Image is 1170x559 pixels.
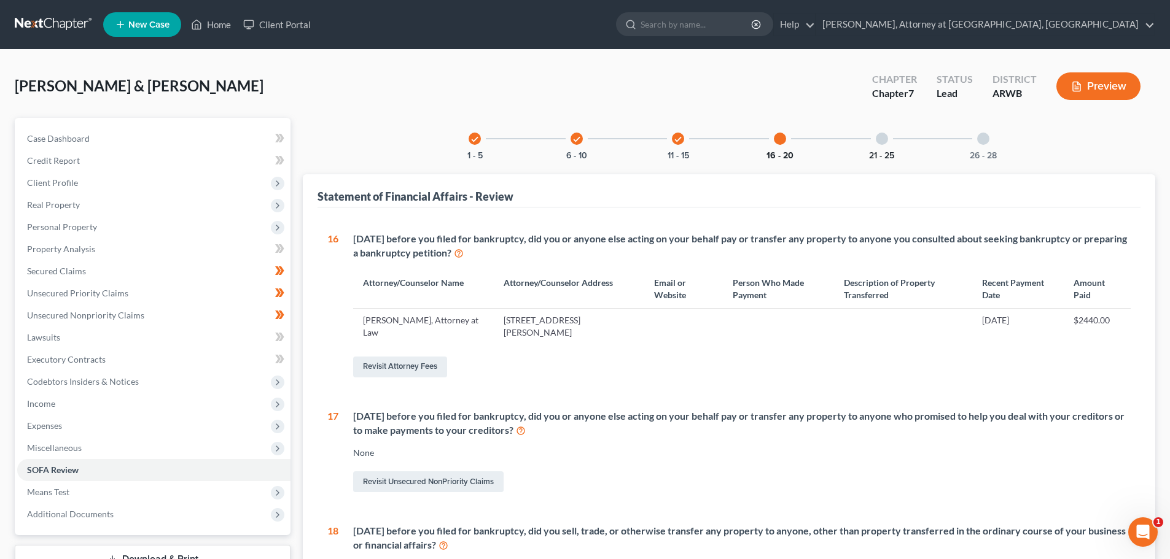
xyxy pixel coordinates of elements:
a: Case Dashboard [17,128,291,150]
span: 1 [1153,517,1163,527]
span: Means Test [27,487,69,497]
input: Search by name... [641,13,753,36]
span: Additional Documents [27,509,114,519]
th: Person Who Made Payment [723,269,834,308]
i: check [572,135,581,144]
span: Lawsuits [27,332,60,342]
a: Revisit Attorney Fees [353,357,447,377]
a: Executory Contracts [17,349,291,371]
th: Description of Property Transferred [834,269,972,308]
a: Revisit Unsecured NonPriority Claims [353,471,504,492]
div: Statement of Financial Affairs - Review [318,189,513,204]
span: Real Property [27,199,80,210]
span: Client Profile [27,177,78,188]
th: Attorney/Counselor Address [494,269,644,308]
div: 17 [327,409,338,495]
a: Help [774,13,815,36]
span: Secured Claims [27,266,86,276]
span: Case Dashboard [27,133,90,144]
th: Recent Payment Date [972,269,1064,308]
span: Expenses [27,420,62,431]
span: Unsecured Priority Claims [27,288,128,298]
a: Client Portal [237,13,317,36]
a: SOFA Review [17,459,291,481]
div: [DATE] before you filed for bankruptcy, did you or anyone else acting on your behalf pay or trans... [353,232,1131,260]
button: 11 - 15 [668,152,689,160]
span: Personal Property [27,222,97,232]
span: [PERSON_NAME] & [PERSON_NAME] [15,77,263,94]
span: Miscellaneous [27,442,82,453]
span: Unsecured Nonpriority Claims [27,310,144,320]
span: New Case [128,20,170,29]
th: Attorney/Counselor Name [353,269,494,308]
a: Lawsuits [17,326,291,349]
div: Chapter [872,87,917,101]
div: Chapter [872,72,917,87]
div: District [993,72,1037,87]
td: $2440.00 [1064,309,1131,344]
i: check [470,135,479,144]
span: Codebtors Insiders & Notices [27,376,139,387]
span: Property Analysis [27,244,95,254]
th: Amount Paid [1064,269,1131,308]
th: Email or Website [644,269,723,308]
button: 21 - 25 [869,152,894,160]
div: 16 [327,232,338,380]
a: Unsecured Priority Claims [17,282,291,304]
span: Executory Contracts [27,354,106,364]
a: [PERSON_NAME], Attorney at [GEOGRAPHIC_DATA], [GEOGRAPHIC_DATA] [816,13,1155,36]
div: Status [937,72,973,87]
span: Credit Report [27,155,80,166]
div: Lead [937,87,973,101]
div: None [353,447,1131,459]
button: 1 - 5 [467,152,483,160]
i: check [674,135,682,144]
button: Preview [1056,72,1141,100]
iframe: Intercom live chat [1128,517,1158,547]
button: 26 - 28 [970,152,997,160]
button: 16 - 20 [766,152,794,160]
span: 7 [908,87,914,99]
a: Secured Claims [17,260,291,282]
a: Credit Report [17,150,291,172]
td: [STREET_ADDRESS][PERSON_NAME] [494,309,644,344]
div: ARWB [993,87,1037,101]
td: [DATE] [972,309,1064,344]
a: Property Analysis [17,238,291,260]
span: Income [27,398,55,409]
span: SOFA Review [27,465,79,475]
a: Home [185,13,237,36]
a: Unsecured Nonpriority Claims [17,304,291,326]
td: [PERSON_NAME], Attorney at Law [353,309,494,344]
div: [DATE] before you filed for bankruptcy, did you sell, trade, or otherwise transfer any property t... [353,524,1131,552]
button: 6 - 10 [566,152,587,160]
div: [DATE] before you filed for bankruptcy, did you or anyone else acting on your behalf pay or trans... [353,409,1131,438]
